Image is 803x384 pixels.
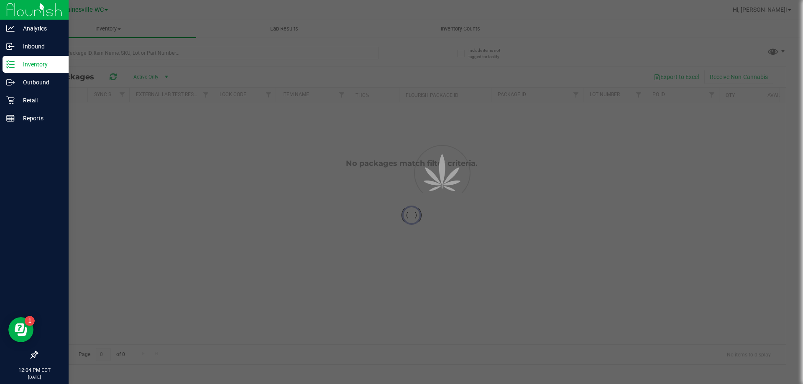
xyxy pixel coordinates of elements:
[15,113,65,123] p: Reports
[15,59,65,69] p: Inventory
[15,95,65,105] p: Retail
[15,41,65,51] p: Inbound
[4,366,65,374] p: 12:04 PM EDT
[8,317,33,342] iframe: Resource center
[15,23,65,33] p: Analytics
[25,316,35,326] iframe: Resource center unread badge
[15,77,65,87] p: Outbound
[6,24,15,33] inline-svg: Analytics
[6,60,15,69] inline-svg: Inventory
[4,374,65,380] p: [DATE]
[6,78,15,86] inline-svg: Outbound
[6,114,15,122] inline-svg: Reports
[6,42,15,51] inline-svg: Inbound
[6,96,15,104] inline-svg: Retail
